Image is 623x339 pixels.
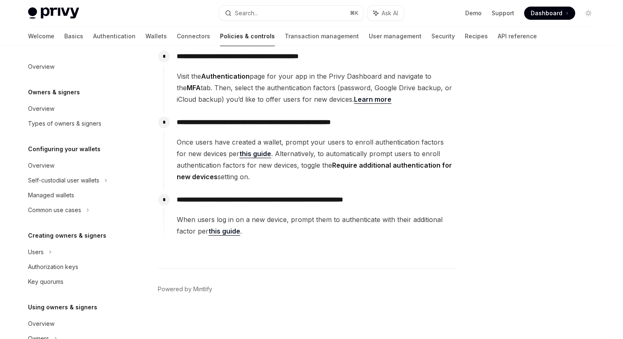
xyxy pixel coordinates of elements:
a: this guide [208,227,240,236]
a: Connectors [177,26,210,46]
a: Demo [465,9,482,17]
span: Dashboard [531,9,562,17]
a: Powered by Mintlify [158,285,212,293]
a: Security [431,26,455,46]
button: Ask AI [368,6,404,21]
div: Search... [235,8,258,18]
a: Overview [21,316,127,331]
a: Authentication [93,26,136,46]
div: Overview [28,62,54,72]
div: Common use cases [28,205,81,215]
a: Learn more [354,95,391,104]
a: User management [369,26,422,46]
a: Overview [21,158,127,173]
strong: Require additional authentication for new devices [177,161,452,181]
div: Users [28,247,44,257]
div: Overview [28,161,54,171]
div: Managed wallets [28,190,74,200]
strong: MFA [187,84,201,92]
h5: Creating owners & signers [28,231,106,241]
h5: Using owners & signers [28,302,97,312]
a: Policies & controls [220,26,275,46]
a: Wallets [145,26,167,46]
button: Toggle dark mode [582,7,595,20]
a: Overview [21,101,127,116]
span: When users log in on a new device, prompt them to authenticate with their additional factor per . [177,214,454,237]
div: Overview [28,104,54,114]
span: Once users have created a wallet, prompt your users to enroll authentication factors for new devi... [177,136,454,182]
h5: Owners & signers [28,87,80,97]
a: Support [492,9,514,17]
a: Basics [64,26,83,46]
div: Self-custodial user wallets [28,175,99,185]
a: Managed wallets [21,188,127,203]
a: this guide [239,150,271,158]
a: Types of owners & signers [21,116,127,131]
span: Ask AI [382,9,398,17]
div: Types of owners & signers [28,119,101,129]
button: Search...⌘K [219,6,363,21]
div: Authorization keys [28,262,78,272]
img: light logo [28,7,79,19]
span: ⌘ K [350,10,358,16]
a: Overview [21,59,127,74]
a: Authorization keys [21,260,127,274]
a: Recipes [465,26,488,46]
a: API reference [498,26,537,46]
a: Transaction management [285,26,359,46]
a: Dashboard [524,7,575,20]
div: Overview [28,319,54,329]
strong: Authentication [201,72,250,80]
span: Visit the page for your app in the Privy Dashboard and navigate to the tab. Then, select the auth... [177,70,454,105]
div: Key quorums [28,277,63,287]
a: Welcome [28,26,54,46]
h5: Configuring your wallets [28,144,101,154]
a: Key quorums [21,274,127,289]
